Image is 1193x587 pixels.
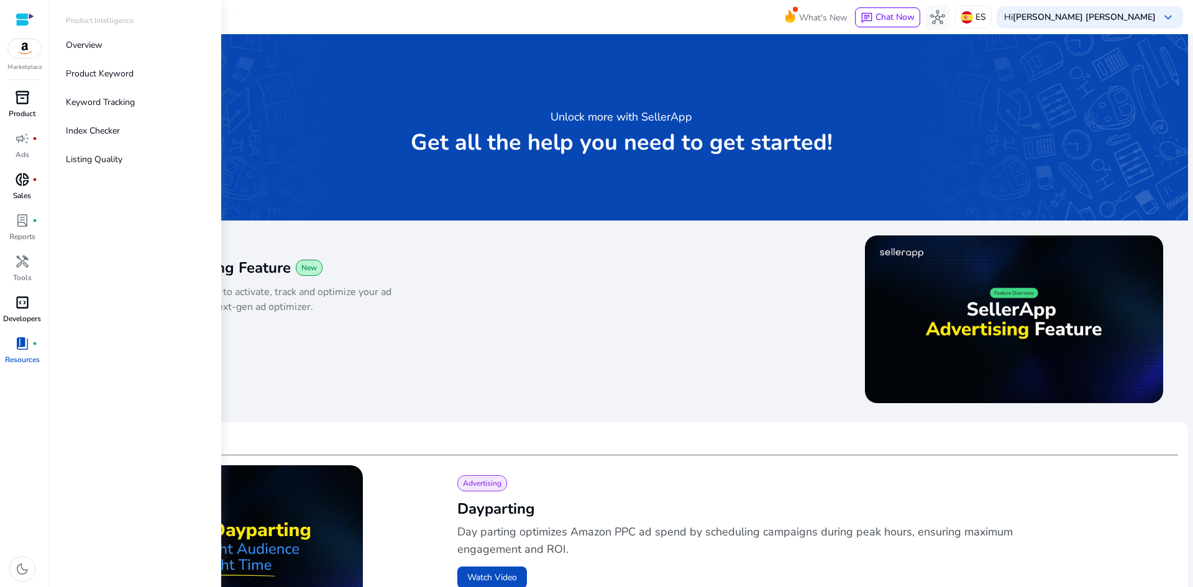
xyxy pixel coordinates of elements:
[1013,11,1156,23] b: [PERSON_NAME] [PERSON_NAME]
[5,354,40,365] p: Resources
[457,499,1158,519] h2: Dayparting
[32,218,37,223] span: fiber_manual_record
[32,177,37,182] span: fiber_manual_record
[961,11,973,24] img: es.svg
[15,336,30,351] span: book_4
[15,562,30,576] span: dark_mode
[3,313,41,324] p: Developers
[9,231,35,242] p: Reports
[930,10,945,25] span: hub
[66,15,134,26] p: Product Intelligence
[32,341,37,346] span: fiber_manual_record
[7,63,42,72] p: Marketplace
[66,67,134,80] p: Product Keyword
[66,124,120,137] p: Index Checker
[8,39,42,58] img: amazon.svg
[855,7,920,27] button: chatChat Now
[15,90,30,105] span: inventory_2
[463,478,501,488] span: Advertising
[301,263,317,273] span: New
[15,213,30,228] span: lab_profile
[66,39,103,52] p: Overview
[13,190,31,201] p: Sales
[865,235,1163,403] img: maxresdefault.jpg
[9,108,35,119] p: Product
[15,295,30,310] span: code_blocks
[16,149,29,160] p: Ads
[66,153,122,166] p: Listing Quality
[457,523,1018,558] p: Day parting optimizes Amazon PPC ad spend by scheduling campaigns during peak hours, ensuring max...
[1161,10,1176,25] span: keyboard_arrow_down
[925,5,950,30] button: hub
[976,6,986,28] p: ES
[551,108,692,125] h3: Unlock more with SellerApp
[861,12,873,24] span: chat
[411,130,833,155] p: Get all the help you need to get started!
[66,96,135,109] p: Keyword Tracking
[15,172,30,187] span: donut_small
[13,272,32,283] p: Tools
[15,131,30,146] span: campaign
[32,136,37,141] span: fiber_manual_record
[15,254,30,269] span: handyman
[1004,13,1156,22] p: Hi
[799,7,848,29] span: What's New
[80,284,441,314] p: Watch this video and learn how to activate, track and optimize your ad campaigns using SellerApp'...
[875,11,915,23] span: Chat Now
